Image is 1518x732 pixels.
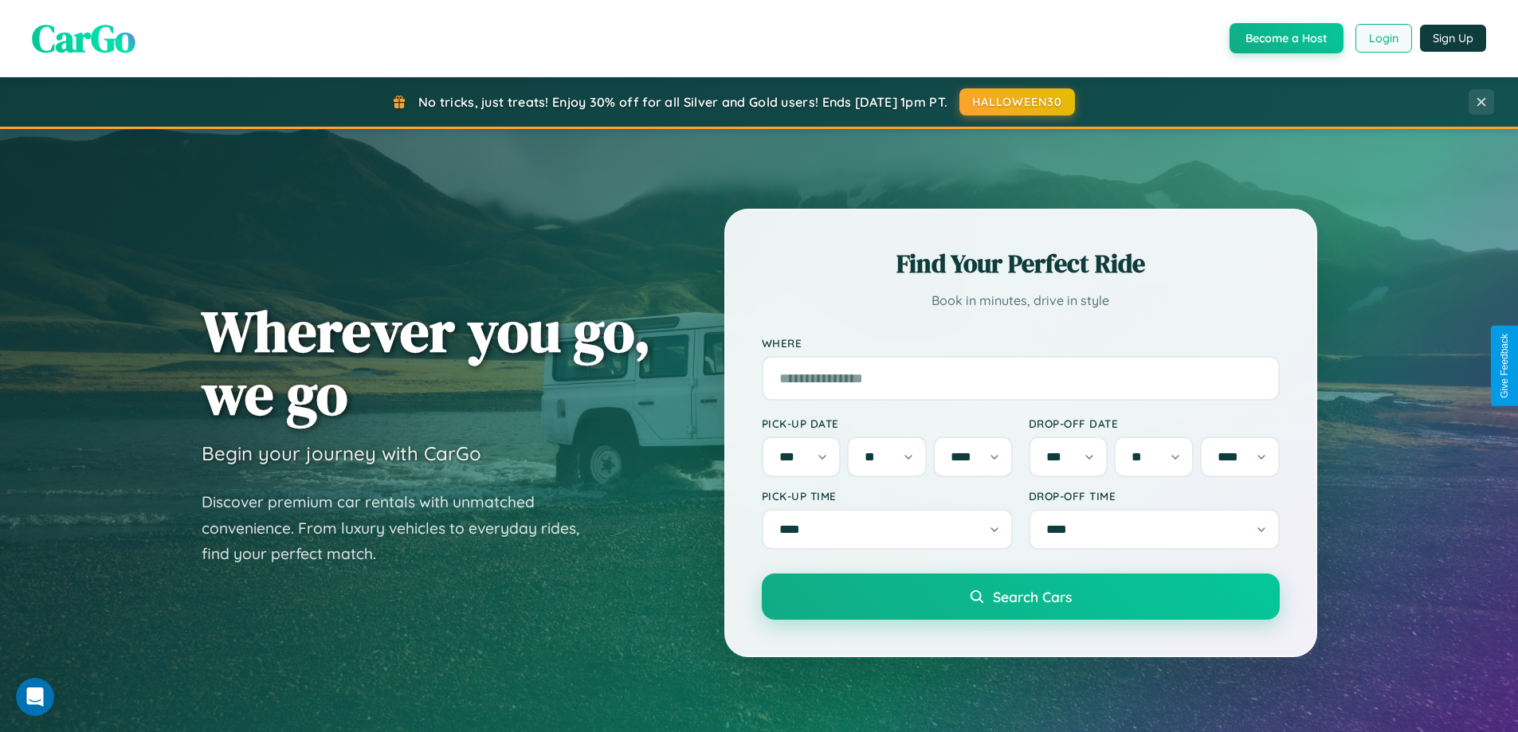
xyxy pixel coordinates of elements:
[1029,489,1280,503] label: Drop-off Time
[1355,24,1412,53] button: Login
[418,94,947,110] span: No tricks, just treats! Enjoy 30% off for all Silver and Gold users! Ends [DATE] 1pm PT.
[762,573,1280,620] button: Search Cars
[202,299,651,425] h1: Wherever you go, we go
[202,489,600,567] p: Discover premium car rentals with unmatched convenience. From luxury vehicles to everyday rides, ...
[202,441,481,465] h3: Begin your journey with CarGo
[32,12,135,65] span: CarGo
[762,289,1280,312] p: Book in minutes, drive in style
[993,588,1072,605] span: Search Cars
[1029,417,1280,430] label: Drop-off Date
[762,336,1280,350] label: Where
[1230,23,1343,53] button: Become a Host
[959,88,1075,115] button: HALLOWEEN30
[1420,25,1486,52] button: Sign Up
[1499,334,1510,398] div: Give Feedback
[762,489,1013,503] label: Pick-up Time
[762,246,1280,281] h2: Find Your Perfect Ride
[16,678,54,716] iframe: Intercom live chat
[762,417,1013,430] label: Pick-up Date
